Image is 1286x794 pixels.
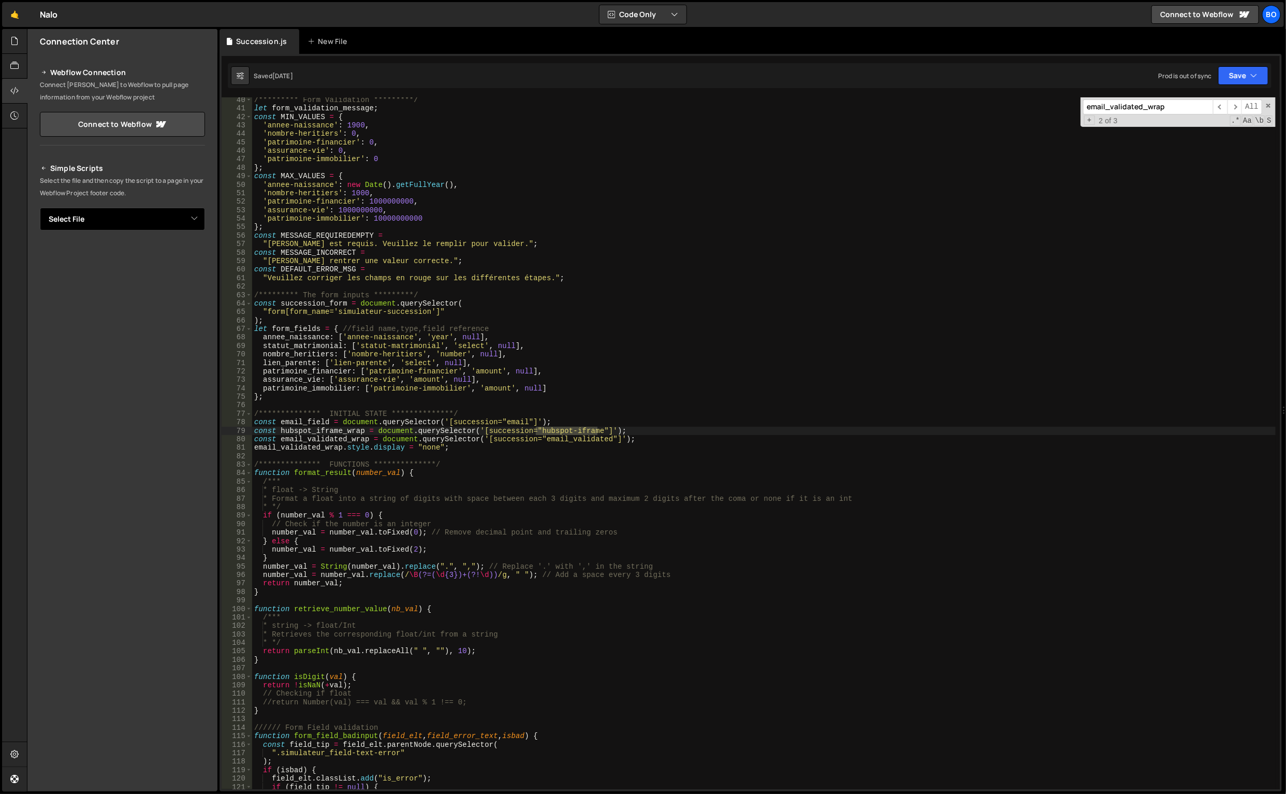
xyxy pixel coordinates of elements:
div: 83 [222,460,252,469]
div: 105 [222,647,252,655]
div: 104 [222,639,252,647]
div: 111 [222,698,252,706]
div: 58 [222,249,252,257]
span: Alt-Enter [1241,99,1262,114]
div: 44 [222,129,252,138]
div: 56 [222,232,252,240]
div: 75 [222,393,252,401]
a: Bo [1262,5,1281,24]
div: [DATE] [272,71,293,80]
div: 116 [222,741,252,749]
div: 51 [222,189,252,197]
div: 61 [222,274,252,282]
div: 76 [222,401,252,409]
button: Code Only [600,5,686,24]
div: 91 [222,528,252,537]
p: Select the file and then copy the script to a page in your Webflow Project footer code. [40,175,205,199]
div: 110 [222,689,252,698]
div: 90 [222,520,252,528]
div: 95 [222,562,252,571]
a: 🤙 [2,2,27,27]
div: 62 [222,282,252,291]
div: 71 [222,359,252,367]
span: CaseSensitive Search [1242,116,1253,126]
span: Toggle Replace mode [1084,116,1095,125]
div: 81 [222,443,252,452]
iframe: YouTube video player [40,348,206,441]
p: Connect [PERSON_NAME] to Webflow to pull page information from your Webflow project [40,79,205,104]
div: 88 [222,503,252,511]
div: 106 [222,656,252,664]
div: 52 [222,197,252,206]
div: 64 [222,299,252,308]
div: 74 [222,384,252,393]
h2: Webflow Connection [40,66,205,79]
a: Connect to Webflow [40,112,205,137]
div: 73 [222,376,252,384]
div: 114 [222,724,252,732]
div: 65 [222,308,252,316]
div: 80 [222,435,252,443]
div: 84 [222,469,252,477]
div: 53 [222,206,252,214]
div: Prod is out of sync [1158,71,1212,80]
h2: Connection Center [40,36,119,47]
div: 46 [222,147,252,155]
div: 101 [222,613,252,622]
div: 87 [222,495,252,503]
div: 99 [222,596,252,604]
div: 43 [222,121,252,129]
div: 118 [222,757,252,766]
div: 54 [222,214,252,223]
div: Nalo [40,8,58,21]
span: ​ [1227,99,1242,114]
div: 109 [222,681,252,689]
div: 102 [222,622,252,630]
div: 42 [222,113,252,121]
span: 2 of 3 [1095,117,1122,125]
div: 41 [222,104,252,112]
div: 117 [222,749,252,757]
div: 70 [222,350,252,358]
div: 120 [222,774,252,783]
div: 82 [222,452,252,460]
div: 112 [222,706,252,715]
div: 119 [222,766,252,774]
div: 98 [222,588,252,596]
div: 94 [222,554,252,562]
div: New File [308,36,351,47]
div: 47 [222,155,252,163]
iframe: YouTube video player [40,248,206,341]
input: Search for [1083,99,1213,114]
div: 68 [222,333,252,341]
span: ​ [1213,99,1227,114]
button: Save [1218,66,1268,85]
div: 93 [222,545,252,554]
div: 55 [222,223,252,231]
div: 107 [222,664,252,672]
div: 92 [222,537,252,545]
div: 50 [222,181,252,189]
div: 115 [222,732,252,740]
div: 63 [222,291,252,299]
div: 67 [222,325,252,333]
div: 45 [222,138,252,147]
span: Whole Word Search [1254,116,1265,126]
div: 57 [222,240,252,248]
div: Saved [254,71,293,80]
a: Connect to Webflow [1151,5,1259,24]
div: 108 [222,673,252,681]
div: 66 [222,316,252,325]
div: 96 [222,571,252,579]
div: 121 [222,783,252,791]
div: 100 [222,605,252,613]
div: 77 [222,410,252,418]
div: 97 [222,579,252,587]
div: 48 [222,164,252,172]
div: 69 [222,342,252,350]
div: 89 [222,511,252,519]
div: 113 [222,715,252,723]
h2: Simple Scripts [40,162,205,175]
span: RegExp Search [1230,116,1241,126]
